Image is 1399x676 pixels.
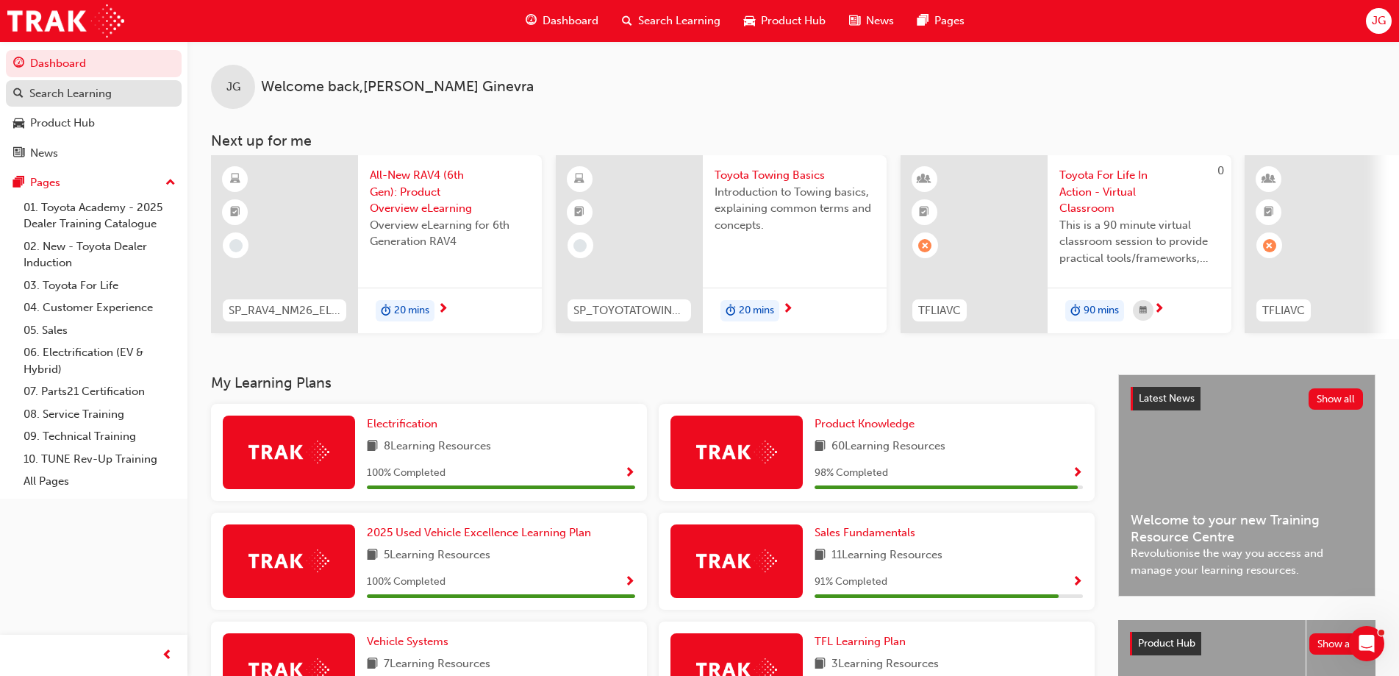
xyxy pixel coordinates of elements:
[573,239,587,252] span: learningRecordVerb_NONE-icon
[367,438,378,456] span: book-icon
[229,302,340,319] span: SP_RAV4_NM26_EL01
[1131,512,1363,545] span: Welcome to your new Training Resource Centre
[6,110,182,137] a: Product Hub
[18,341,182,380] a: 06. Electrification (EV & Hybrid)
[815,524,921,541] a: Sales Fundamentals
[919,203,929,222] span: booktick-icon
[1131,545,1363,578] span: Revolutionise the way you access and manage your learning resources.
[248,441,329,463] img: Trak
[248,549,329,572] img: Trak
[1153,303,1164,316] span: next-icon
[732,6,837,36] a: car-iconProduct Hub
[624,573,635,591] button: Show Progress
[782,303,793,316] span: next-icon
[162,647,173,665] span: prev-icon
[815,574,887,591] span: 91 % Completed
[573,302,685,319] span: SP_TOYOTATOWING_0424
[437,303,448,316] span: next-icon
[1131,387,1363,410] a: Latest NewsShow all
[815,547,826,565] span: book-icon
[211,155,542,333] a: SP_RAV4_NM26_EL01All-New RAV4 (6th Gen): Product Overview eLearningOverview eLearning for 6th Gen...
[29,85,112,102] div: Search Learning
[715,184,875,234] span: Introduction to Towing basics, explaining common terms and concepts.
[384,547,490,565] span: 5 Learning Resources
[18,196,182,235] a: 01. Toyota Academy - 2025 Dealer Training Catalogue
[211,374,1095,391] h3: My Learning Plans
[574,203,584,222] span: booktick-icon
[624,467,635,480] span: Show Progress
[18,380,182,403] a: 07. Parts21 Certification
[815,465,888,482] span: 98 % Completed
[367,635,448,648] span: Vehicle Systems
[1072,467,1083,480] span: Show Progress
[638,13,720,29] span: Search Learning
[726,302,736,321] span: duration-icon
[831,438,945,456] span: 60 Learning Resources
[574,170,584,189] span: learningResourceType_ELEARNING-icon
[30,174,60,191] div: Pages
[370,167,530,217] span: All-New RAV4 (6th Gen): Product Overview eLearning
[1138,637,1195,650] span: Product Hub
[918,239,931,252] span: learningRecordVerb_ABSENT-icon
[367,416,443,433] a: Electrification
[715,167,875,184] span: Toyota Towing Basics
[556,155,887,333] a: SP_TOYOTATOWING_0424Toyota Towing BasicsIntroduction to Towing basics, explaining common terms an...
[367,417,437,430] span: Electrification
[624,576,635,589] span: Show Progress
[18,425,182,448] a: 09. Technical Training
[1072,573,1083,591] button: Show Progress
[1139,302,1147,320] span: calendar-icon
[866,13,894,29] span: News
[18,274,182,297] a: 03. Toyota For Life
[187,132,1399,149] h3: Next up for me
[30,145,58,162] div: News
[815,526,915,539] span: Sales Fundamentals
[367,655,378,674] span: book-icon
[815,633,912,650] a: TFL Learning Plan
[1264,170,1274,189] span: learningResourceType_INSTRUCTOR_LED-icon
[831,547,942,565] span: 11 Learning Resources
[815,655,826,674] span: book-icon
[18,470,182,493] a: All Pages
[919,170,929,189] span: learningResourceType_INSTRUCTOR_LED-icon
[849,12,860,30] span: news-icon
[229,239,243,252] span: learningRecordVerb_NONE-icon
[1309,388,1364,410] button: Show all
[18,296,182,319] a: 04. Customer Experience
[30,115,95,132] div: Product Hub
[7,4,124,38] img: Trak
[18,235,182,274] a: 02. New - Toyota Dealer Induction
[13,57,24,71] span: guage-icon
[744,12,755,30] span: car-icon
[13,147,24,160] span: news-icon
[384,655,490,674] span: 7 Learning Resources
[1072,576,1083,589] span: Show Progress
[367,633,454,650] a: Vehicle Systems
[230,170,240,189] span: learningResourceType_ELEARNING-icon
[6,169,182,196] button: Pages
[1217,164,1224,177] span: 0
[1349,626,1384,661] iframe: Intercom live chat
[261,79,534,96] span: Welcome back , [PERSON_NAME] Ginevra
[1262,302,1305,319] span: TFLIAVC
[1070,302,1081,321] span: duration-icon
[815,438,826,456] span: book-icon
[367,526,591,539] span: 2025 Used Vehicle Excellence Learning Plan
[13,117,24,130] span: car-icon
[1118,374,1375,597] a: Latest NewsShow allWelcome to your new Training Resource CentreRevolutionise the way you access a...
[1372,13,1386,29] span: JG
[370,217,530,250] span: Overview eLearning for 6th Generation RAV4
[918,302,961,319] span: TFLIAVC
[696,441,777,463] img: Trak
[13,177,24,190] span: pages-icon
[1264,203,1274,222] span: booktick-icon
[226,79,240,96] span: JG
[18,403,182,426] a: 08. Service Training
[1263,239,1276,252] span: learningRecordVerb_ABSENT-icon
[381,302,391,321] span: duration-icon
[901,155,1231,333] a: 0TFLIAVCToyota For Life In Action - Virtual ClassroomThis is a 90 minute virtual classroom sessio...
[1309,633,1364,655] button: Show all
[6,47,182,169] button: DashboardSearch LearningProduct HubNews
